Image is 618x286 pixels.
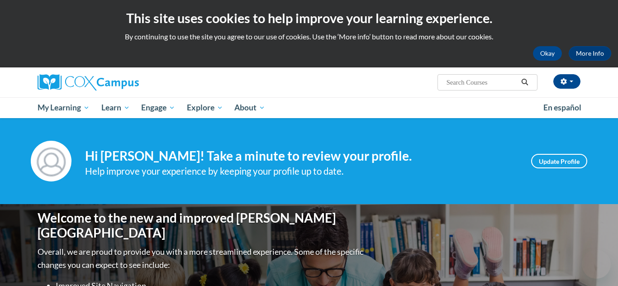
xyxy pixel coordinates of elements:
div: Help improve your experience by keeping your profile up to date. [85,164,518,179]
input: Search Courses [446,77,518,88]
span: Learn [101,102,130,113]
p: By continuing to use the site you agree to our use of cookies. Use the ‘More info’ button to read... [7,32,611,42]
iframe: Button to launch messaging window [582,250,611,279]
button: Okay [533,46,562,61]
a: Update Profile [531,154,587,168]
a: En español [537,98,587,117]
h1: Welcome to the new and improved [PERSON_NAME][GEOGRAPHIC_DATA] [38,210,366,241]
h2: This site uses cookies to help improve your learning experience. [7,9,611,27]
button: Search [518,77,532,88]
img: Cox Campus [38,74,139,91]
h4: Hi [PERSON_NAME]! Take a minute to review your profile. [85,148,518,164]
span: En español [543,103,581,112]
button: Account Settings [553,74,580,89]
span: Engage [141,102,175,113]
a: My Learning [32,97,95,118]
a: About [229,97,271,118]
img: Profile Image [31,141,71,181]
span: About [234,102,265,113]
a: More Info [569,46,611,61]
div: Main menu [24,97,594,118]
a: Engage [135,97,181,118]
p: Overall, we are proud to provide you with a more streamlined experience. Some of the specific cha... [38,245,366,272]
span: My Learning [38,102,90,113]
a: Learn [95,97,136,118]
span: Explore [187,102,223,113]
a: Explore [181,97,229,118]
a: Cox Campus [38,74,209,91]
